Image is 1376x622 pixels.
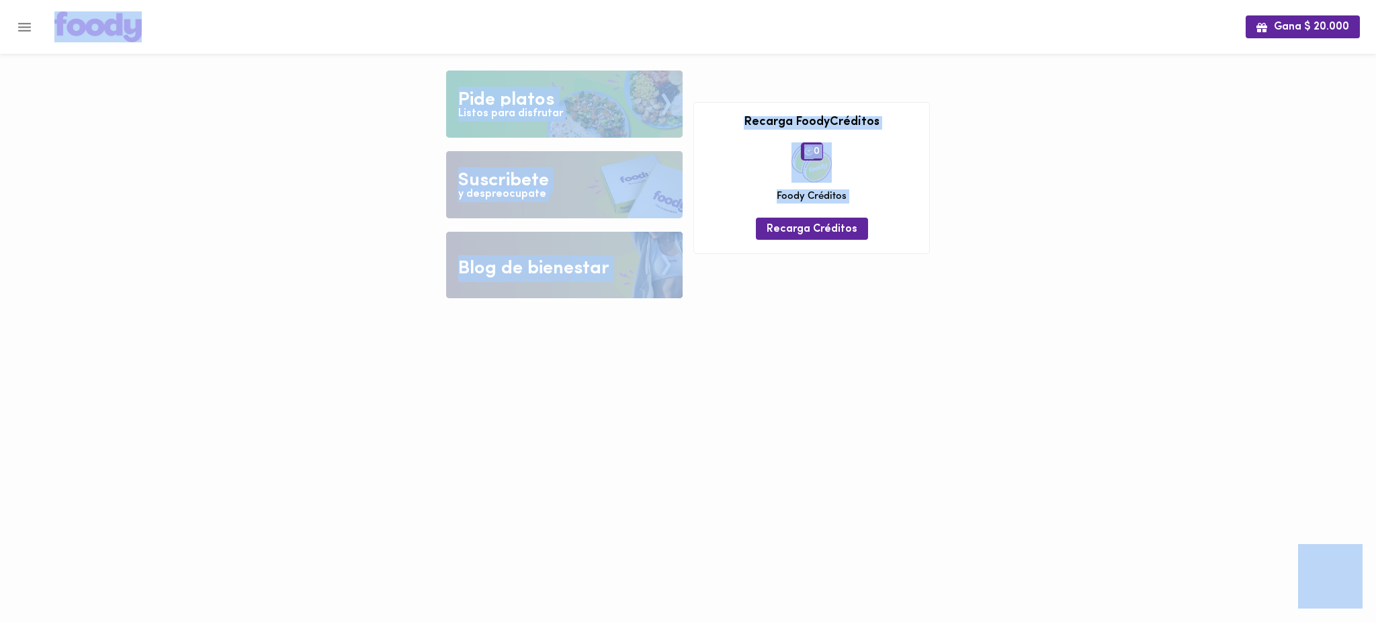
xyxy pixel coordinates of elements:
[791,142,832,183] img: credits-package.png
[458,87,554,114] div: Pide platos
[1298,544,1363,609] iframe: Messagebird Livechat Widget
[458,106,563,122] div: Listos para disfrutar
[767,223,857,236] span: Recarga Créditos
[777,189,847,204] span: Foody Créditos
[1256,21,1349,34] span: Gana $ 20.000
[704,116,919,130] h3: Recarga FoodyCréditos
[446,71,683,138] img: Pide un Platos
[458,187,546,202] div: y despreocupate
[54,11,142,42] img: logo.png
[804,146,814,156] img: foody-creditos.png
[8,11,41,44] button: Menu
[801,142,823,160] span: 0
[446,151,683,218] img: Disfruta bajar de peso
[446,232,683,299] img: Blog de bienestar
[756,218,868,240] button: Recarga Créditos
[458,255,609,282] div: Blog de bienestar
[458,167,549,194] div: Suscribete
[1246,15,1360,38] button: Gana $ 20.000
